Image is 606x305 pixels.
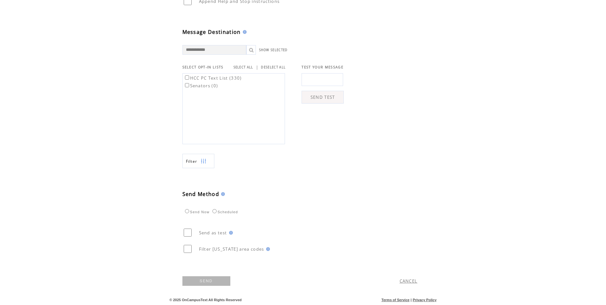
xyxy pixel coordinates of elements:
[182,276,230,286] a: SEND
[261,65,286,69] a: DESELECT ALL
[256,64,258,70] span: |
[183,210,210,214] label: Send Now
[186,159,197,164] span: Show filters
[212,209,217,213] input: Scheduled
[199,230,227,236] span: Send as test
[170,298,242,302] span: © 2025 OnCampusText All Rights Reserved
[264,247,270,251] img: help.gif
[185,209,189,213] input: Send Now
[211,210,238,214] label: Scheduled
[302,65,343,69] span: TEST YOUR MESSAGE
[381,298,410,302] a: Terms of Service
[185,83,189,87] input: Senators (0)
[201,154,206,168] img: filters.png
[184,83,218,89] label: Senators (0)
[185,75,189,80] input: HCC PC Text List (330)
[182,65,224,69] span: SELECT OPT-IN LISTS
[259,48,288,52] a: SHOW SELECTED
[234,65,253,69] a: SELECT ALL
[219,192,225,196] img: help.gif
[182,154,214,168] a: Filter
[227,231,233,235] img: help.gif
[413,298,437,302] a: Privacy Policy
[184,75,242,81] label: HCC PC Text List (330)
[400,278,418,284] a: CANCEL
[199,246,264,252] span: Filter [US_STATE] area codes
[241,30,247,34] img: help.gif
[302,91,344,104] a: SEND TEST
[182,28,241,35] span: Message Destination
[410,298,411,302] span: |
[182,191,219,198] span: Send Method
